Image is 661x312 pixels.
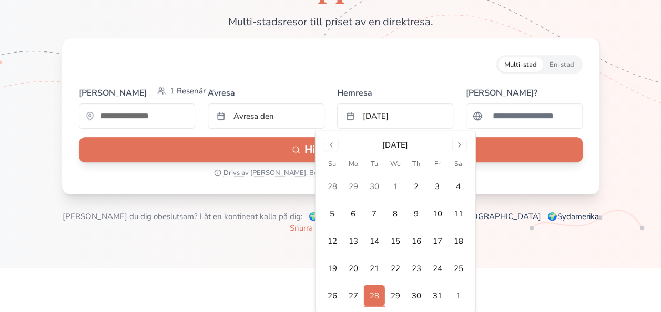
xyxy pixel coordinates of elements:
[385,176,406,197] button: 1
[364,176,385,197] button: 30
[385,203,406,224] button: 8
[427,203,448,224] button: 10
[343,203,364,224] button: 6
[382,140,408,150] div: [DATE]
[427,285,448,306] button: 31
[427,231,448,252] button: 17
[364,203,385,224] button: 7
[214,169,447,177] button: Drivs av [PERSON_NAME]. Betrodd av spontana resenärer världen över.
[343,285,364,306] button: 27
[448,258,469,279] button: 25
[364,285,385,306] button: 28
[449,211,541,222] a: 🌍[GEOGRAPHIC_DATA]
[448,176,469,197] button: 4
[153,82,220,99] button: Select passengers
[498,57,543,72] button: Multi-city
[406,285,427,306] button: 30
[324,138,339,152] button: Go to previous month
[385,159,406,170] th: Wednesday
[385,258,406,279] button: 22
[343,258,364,279] button: 20
[322,285,343,306] button: 26
[466,82,583,99] label: [PERSON_NAME]?
[448,285,469,306] button: 1
[406,231,427,252] button: 16
[343,231,364,252] button: 13
[486,106,576,127] input: Sök efter ett land
[322,159,343,170] th: Sunday
[427,258,448,279] button: 24
[337,82,454,99] label: Hemresa
[406,159,427,170] th: Thursday
[79,137,583,162] button: Hitta äventyr
[406,258,427,279] button: 23
[448,159,469,170] th: Saturday
[63,211,302,222] span: [PERSON_NAME] du dig obeslutsam? Låt en kontinent kalla på dig:
[364,159,385,170] th: Tuesday
[385,285,406,306] button: 29
[427,159,448,170] th: Friday
[233,111,274,121] span: Avresa den
[290,223,372,233] a: Snurra globen (digitalt)
[385,231,406,252] button: 15
[427,176,448,197] button: 3
[322,258,343,279] button: 19
[364,231,385,252] button: 14
[170,86,206,96] span: 1 Resenär
[543,57,581,72] button: Single-city
[343,176,364,197] button: 29
[154,15,507,29] p: Multi-stadsresor till priset av en direktresa.
[448,231,469,252] button: 18
[322,231,343,252] button: 12
[223,169,447,177] span: Drivs av [PERSON_NAME]. Betrodd av spontana resenärer världen över.
[337,103,454,129] button: [DATE]
[208,82,324,99] label: Avresa
[364,258,385,279] button: 21
[406,203,427,224] button: 9
[309,211,343,222] a: 🌍Europa
[448,203,469,224] button: 11
[208,103,324,129] button: Avresa den
[547,211,599,222] a: 🌍Sydamerika
[343,159,364,170] th: Monday
[322,203,343,224] button: 5
[496,55,583,74] div: Trip style
[452,138,467,152] button: Go to next month
[79,87,147,99] label: [PERSON_NAME]
[322,176,343,197] button: 28
[406,176,427,197] button: 2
